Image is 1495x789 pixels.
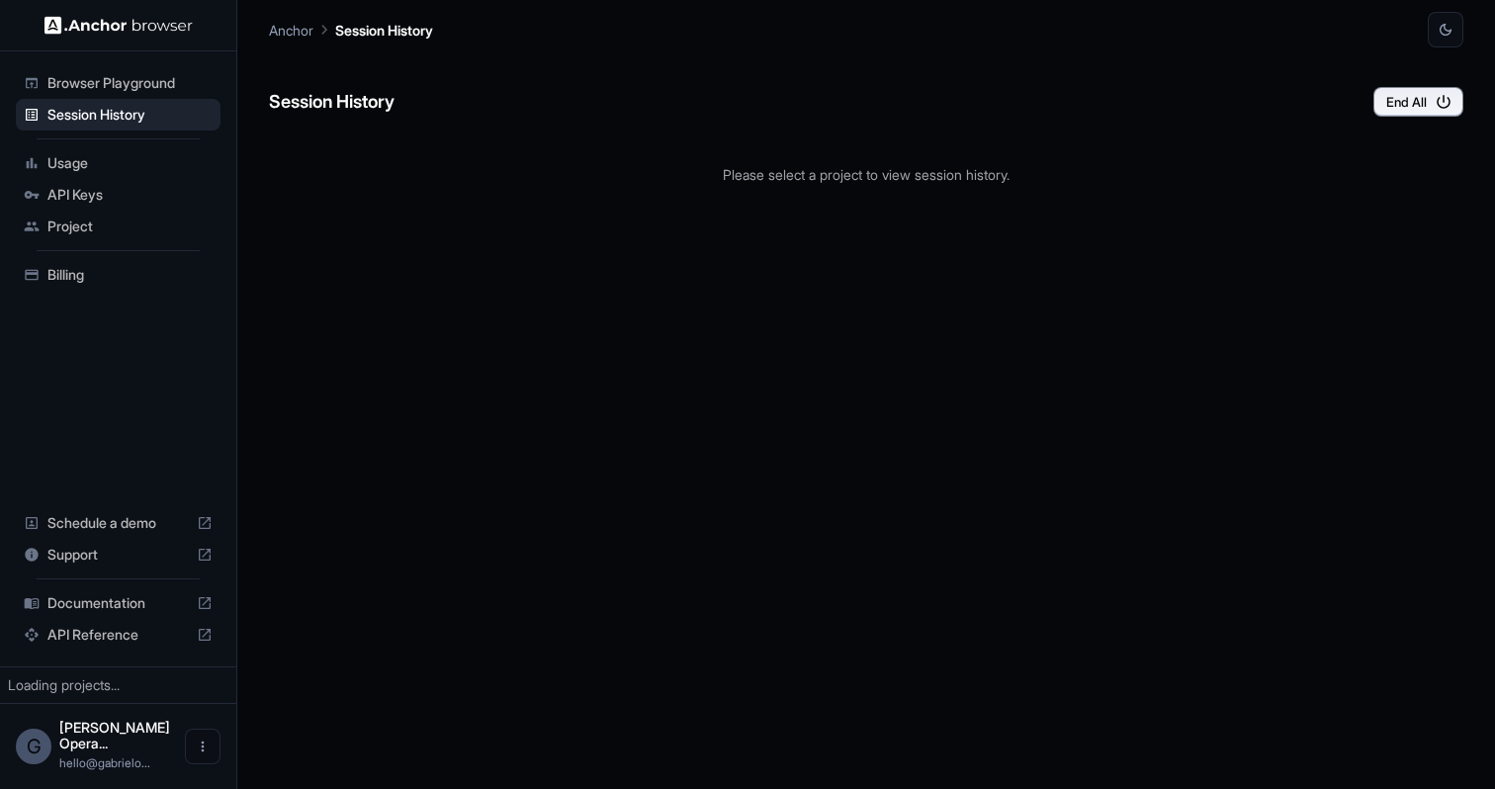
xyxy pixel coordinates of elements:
[269,19,433,41] nav: breadcrumb
[16,259,220,291] div: Billing
[269,20,313,41] p: Anchor
[16,507,220,539] div: Schedule a demo
[16,539,220,570] div: Support
[269,88,395,117] h6: Session History
[16,211,220,242] div: Project
[16,147,220,179] div: Usage
[1373,87,1463,117] button: End All
[16,729,51,764] div: G
[47,513,189,533] span: Schedule a demo
[335,20,433,41] p: Session History
[44,16,193,35] img: Anchor Logo
[47,153,213,173] span: Usage
[16,99,220,131] div: Session History
[59,755,150,770] span: hello@gabrieloperator.com
[16,619,220,651] div: API Reference
[59,719,170,751] span: Gabriel Operator
[185,729,220,764] button: Open menu
[16,179,220,211] div: API Keys
[47,105,213,125] span: Session History
[47,265,213,285] span: Billing
[47,73,213,93] span: Browser Playground
[16,67,220,99] div: Browser Playground
[47,545,189,565] span: Support
[47,185,213,205] span: API Keys
[269,164,1463,185] p: Please select a project to view session history.
[47,593,189,613] span: Documentation
[16,587,220,619] div: Documentation
[47,217,213,236] span: Project
[47,625,189,645] span: API Reference
[8,675,228,695] div: Loading projects...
